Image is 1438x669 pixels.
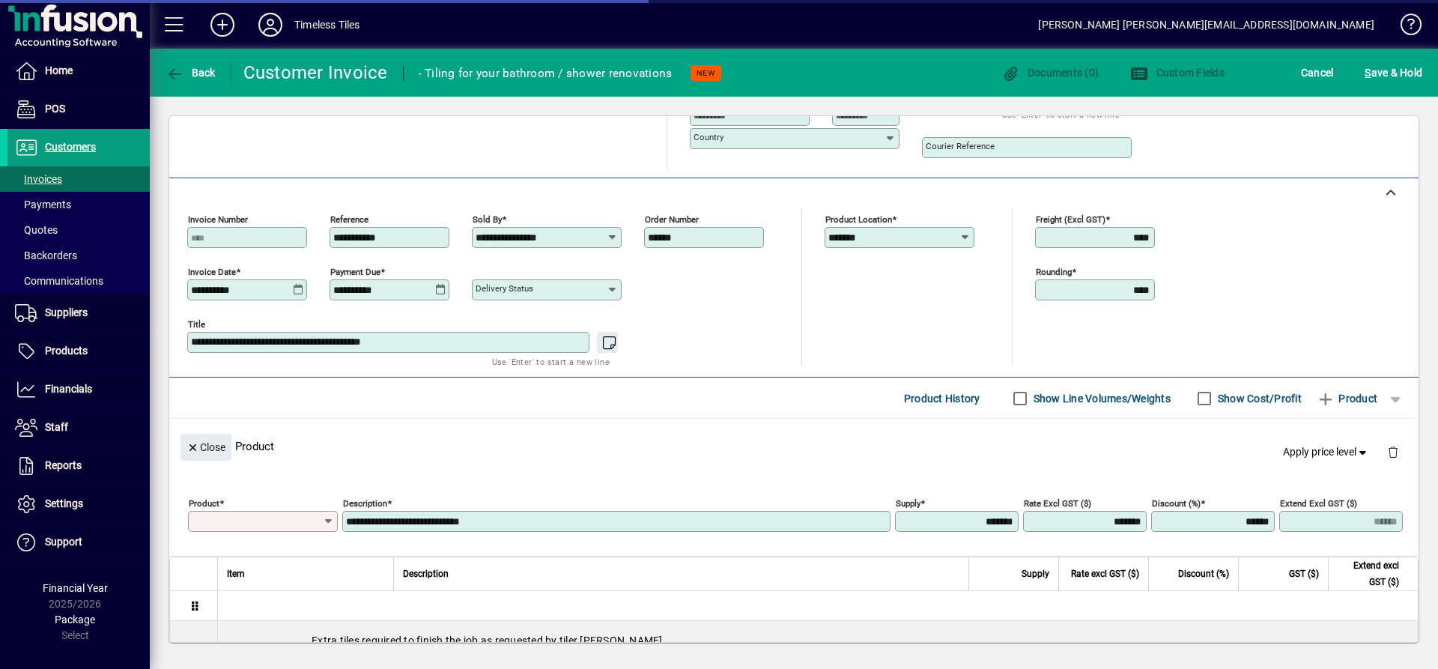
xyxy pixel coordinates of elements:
mat-label: Courier Reference [926,141,995,151]
span: POS [45,103,65,115]
div: Timeless Tiles [294,13,359,37]
a: Suppliers [7,294,150,332]
app-page-header-button: Delete [1375,445,1411,458]
a: Financials [7,371,150,408]
button: Documents (0) [998,59,1102,86]
button: Add [198,11,246,38]
span: Payments [15,199,71,211]
div: [PERSON_NAME] [PERSON_NAME][EMAIL_ADDRESS][DOMAIN_NAME] [1038,13,1374,37]
span: Products [45,345,88,357]
span: Financials [45,383,92,395]
span: Cancel [1301,61,1334,85]
span: Documents (0) [1001,67,1099,79]
a: Support [7,524,150,561]
mat-label: Supply [896,498,920,509]
span: Reports [45,459,82,471]
span: Support [45,536,82,548]
app-page-header-button: Close [177,440,235,453]
span: Product History [904,387,980,411]
span: Settings [45,497,83,509]
mat-label: Invoice number [188,214,248,225]
mat-label: Payment due [330,267,380,277]
button: Save & Hold [1361,59,1426,86]
span: Supply [1022,566,1049,582]
mat-label: Country [694,132,723,142]
app-page-header-button: Back [150,59,232,86]
button: Close [180,434,231,461]
mat-label: Product [189,498,219,509]
span: GST ($) [1289,566,1319,582]
mat-label: Product location [825,214,892,225]
a: Communications [7,268,150,294]
span: Quotes [15,224,58,236]
mat-label: Sold by [473,214,502,225]
mat-label: Invoice date [188,267,236,277]
div: - Tiling for your bathroom / shower renovations [419,61,673,85]
a: Staff [7,409,150,446]
button: Cancel [1297,59,1338,86]
a: POS [7,91,150,128]
a: Settings [7,485,150,523]
mat-label: Extend excl GST ($) [1280,498,1357,509]
mat-label: Title [188,319,205,330]
span: Suppliers [45,306,88,318]
span: Discount (%) [1178,566,1229,582]
span: NEW [697,68,715,78]
span: Item [227,566,245,582]
mat-label: Delivery status [476,283,533,294]
a: Quotes [7,217,150,243]
span: Staff [45,421,68,433]
span: Extend excl GST ($) [1338,557,1399,590]
a: Reports [7,447,150,485]
span: Package [55,614,95,626]
span: ave & Hold [1365,61,1422,85]
button: Product History [898,385,986,412]
mat-label: Description [343,498,387,509]
mat-label: Rate excl GST ($) [1024,498,1091,509]
span: Description [403,566,449,582]
mat-label: Discount (%) [1152,498,1201,509]
span: Home [45,64,73,76]
button: Custom Fields [1126,59,1228,86]
mat-label: Rounding [1036,267,1072,277]
span: Rate excl GST ($) [1071,566,1139,582]
a: Invoices [7,166,150,192]
button: Profile [246,11,294,38]
a: Home [7,52,150,90]
label: Show Cost/Profit [1215,391,1302,406]
span: Back [166,67,216,79]
span: Financial Year [43,582,108,594]
span: Customers [45,141,96,153]
span: Invoices [15,173,62,185]
a: Payments [7,192,150,217]
button: Delete [1375,434,1411,470]
mat-hint: Use 'Enter' to start a new line [492,353,610,370]
button: Apply price level [1277,439,1376,466]
span: Apply price level [1283,444,1370,460]
div: Product [169,419,1419,473]
a: Products [7,333,150,370]
a: Knowledge Base [1389,3,1419,52]
label: Show Line Volumes/Weights [1031,391,1171,406]
button: Product [1309,385,1385,412]
span: S [1365,67,1371,79]
span: Product [1317,387,1377,411]
mat-label: Order number [645,214,699,225]
mat-label: Freight (excl GST) [1036,214,1105,225]
a: Backorders [7,243,150,268]
span: Communications [15,275,103,287]
span: Backorders [15,249,77,261]
span: Custom Fields [1130,67,1225,79]
span: Close [186,435,225,460]
div: Customer Invoice [243,61,388,85]
button: Back [162,59,219,86]
mat-label: Reference [330,214,368,225]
